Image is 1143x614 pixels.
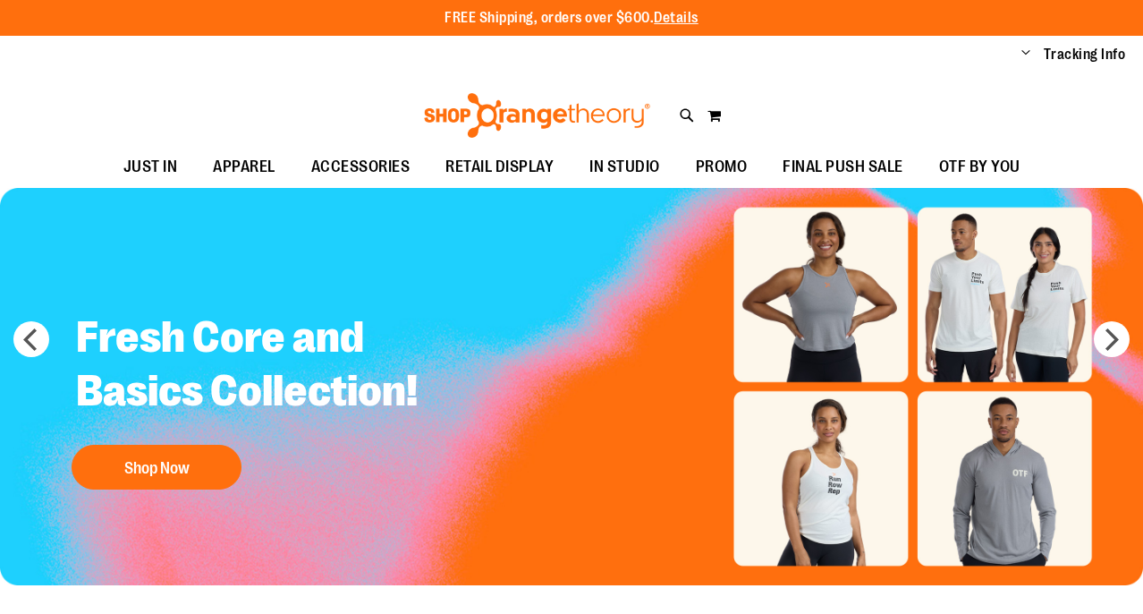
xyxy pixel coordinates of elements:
a: APPAREL [195,147,293,188]
button: Shop Now [72,445,241,490]
span: ACCESSORIES [311,147,411,187]
button: Account menu [1021,46,1030,64]
span: FINAL PUSH SALE [783,147,903,187]
a: FINAL PUSH SALE [765,147,921,188]
a: Details [654,10,698,26]
a: OTF BY YOU [921,147,1038,188]
a: Tracking Info [1044,45,1126,64]
a: JUST IN [106,147,196,188]
span: JUST IN [123,147,178,187]
button: next [1094,321,1130,357]
a: PROMO [678,147,766,188]
p: FREE Shipping, orders over $600. [444,8,698,29]
a: ACCESSORIES [293,147,428,188]
span: APPAREL [213,147,275,187]
h2: Fresh Core and Basics Collection! [63,297,462,436]
span: IN STUDIO [589,147,660,187]
img: Shop Orangetheory [421,93,653,138]
a: RETAIL DISPLAY [428,147,571,188]
button: prev [13,321,49,357]
span: OTF BY YOU [939,147,1020,187]
span: RETAIL DISPLAY [445,147,554,187]
a: IN STUDIO [571,147,678,188]
span: PROMO [696,147,748,187]
a: Fresh Core and Basics Collection! Shop Now [63,297,462,499]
